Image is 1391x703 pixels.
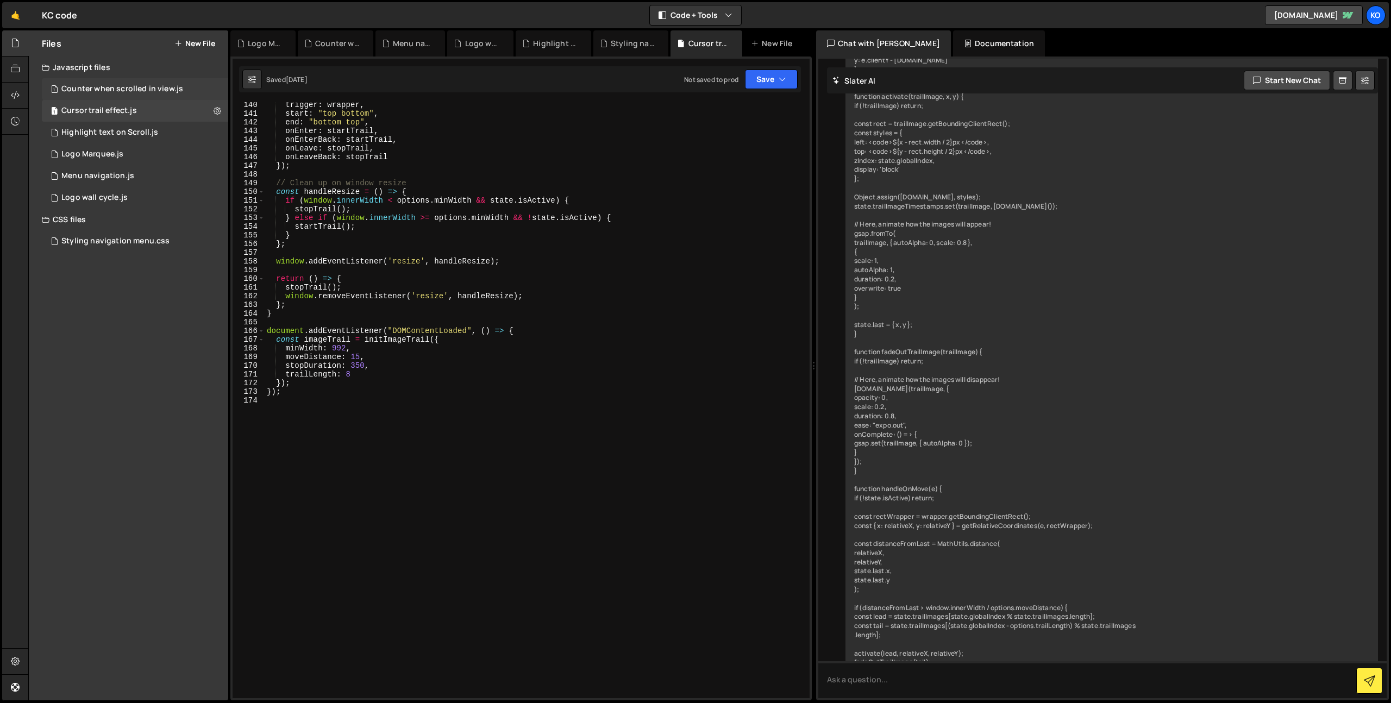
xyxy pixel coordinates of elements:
span: 1 [51,86,58,95]
h2: Files [42,37,61,49]
div: 144 [233,135,265,144]
div: 16048/44182.js [42,78,228,100]
h2: Slater AI [832,76,876,86]
div: Logo wall cycle.js [61,193,128,203]
div: 141 [233,109,265,118]
div: Styling navigation menu.css [611,38,655,49]
a: Ko [1366,5,1386,25]
div: Cursor trail effect.js [688,38,730,49]
div: 16048/43008.js [42,143,228,165]
div: 16048/44248.css [42,230,228,252]
div: Highlight text on Scroll.js [533,38,578,49]
div: 156 [233,240,265,248]
div: 145 [233,144,265,153]
div: Styling navigation menu.css [61,236,170,246]
div: 147 [233,161,265,170]
div: KC code [42,9,77,22]
div: CSS files [29,209,228,230]
div: Not saved to prod [684,75,738,84]
div: 168 [233,344,265,353]
div: Logo wall cycle.js [465,38,500,49]
div: Javascript files [29,57,228,78]
div: Counter when scrolled in view.js [61,84,183,94]
div: Logo Marquee.js [61,149,123,159]
div: 174 [233,396,265,405]
div: Saved [266,75,308,84]
div: 172 [233,379,265,387]
div: 162 [233,292,265,300]
div: 16048/44179.js [42,122,228,143]
div: Menu navigation.js [61,171,134,181]
div: 167 [233,335,265,344]
div: 161 [233,283,265,292]
div: 16048/44202.js [42,100,228,122]
button: Start new chat [1244,71,1330,90]
div: 166 [233,327,265,335]
div: 173 [233,387,265,396]
div: 155 [233,231,265,240]
div: 143 [233,127,265,135]
div: New File [751,38,797,49]
div: 154 [233,222,265,231]
span: 1 [51,108,58,116]
div: 16048/44439.js [42,187,228,209]
button: Code + Tools [650,5,741,25]
div: 171 [233,370,265,379]
div: 164 [233,309,265,318]
div: Menu navigation.js [393,38,433,49]
a: 🤙 [2,2,29,28]
div: 151 [233,196,265,205]
div: [DATE] [286,75,308,84]
div: 142 [233,118,265,127]
div: 152 [233,205,265,214]
div: Logo Marquee.js [248,38,283,49]
div: 16048/44247.js [42,165,228,187]
div: 153 [233,214,265,222]
div: Highlight text on Scroll.js [61,128,158,137]
div: 150 [233,187,265,196]
div: 149 [233,179,265,187]
div: 140 [233,101,265,109]
div: 165 [233,318,265,327]
div: Chat with [PERSON_NAME] [816,30,951,57]
div: 158 [233,257,265,266]
div: 163 [233,300,265,309]
div: 148 [233,170,265,179]
a: [DOMAIN_NAME] [1265,5,1363,25]
div: 160 [233,274,265,283]
div: 170 [233,361,265,370]
button: New File [174,39,215,48]
div: 169 [233,353,265,361]
div: Documentation [953,30,1045,57]
div: 146 [233,153,265,161]
div: 159 [233,266,265,274]
div: 157 [233,248,265,257]
div: Cursor trail effect.js [61,106,137,116]
div: Counter when scrolled in view.js [315,38,360,49]
button: Save [745,70,798,89]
